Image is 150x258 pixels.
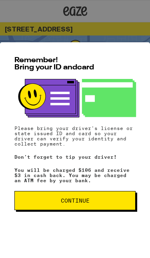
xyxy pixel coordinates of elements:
span: Continue [61,198,90,203]
p: Don't forget to tip your driver! [14,154,136,160]
button: Continue [14,191,136,210]
p: Please bring your driver's license or state issued ID and card so your driver can verify your ide... [14,126,136,146]
span: Remember! Bring your ID and card [14,57,94,71]
p: You will be charged $106 and receive $3 in cash back. You may be charged an ATM fee by your bank. [14,167,136,183]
